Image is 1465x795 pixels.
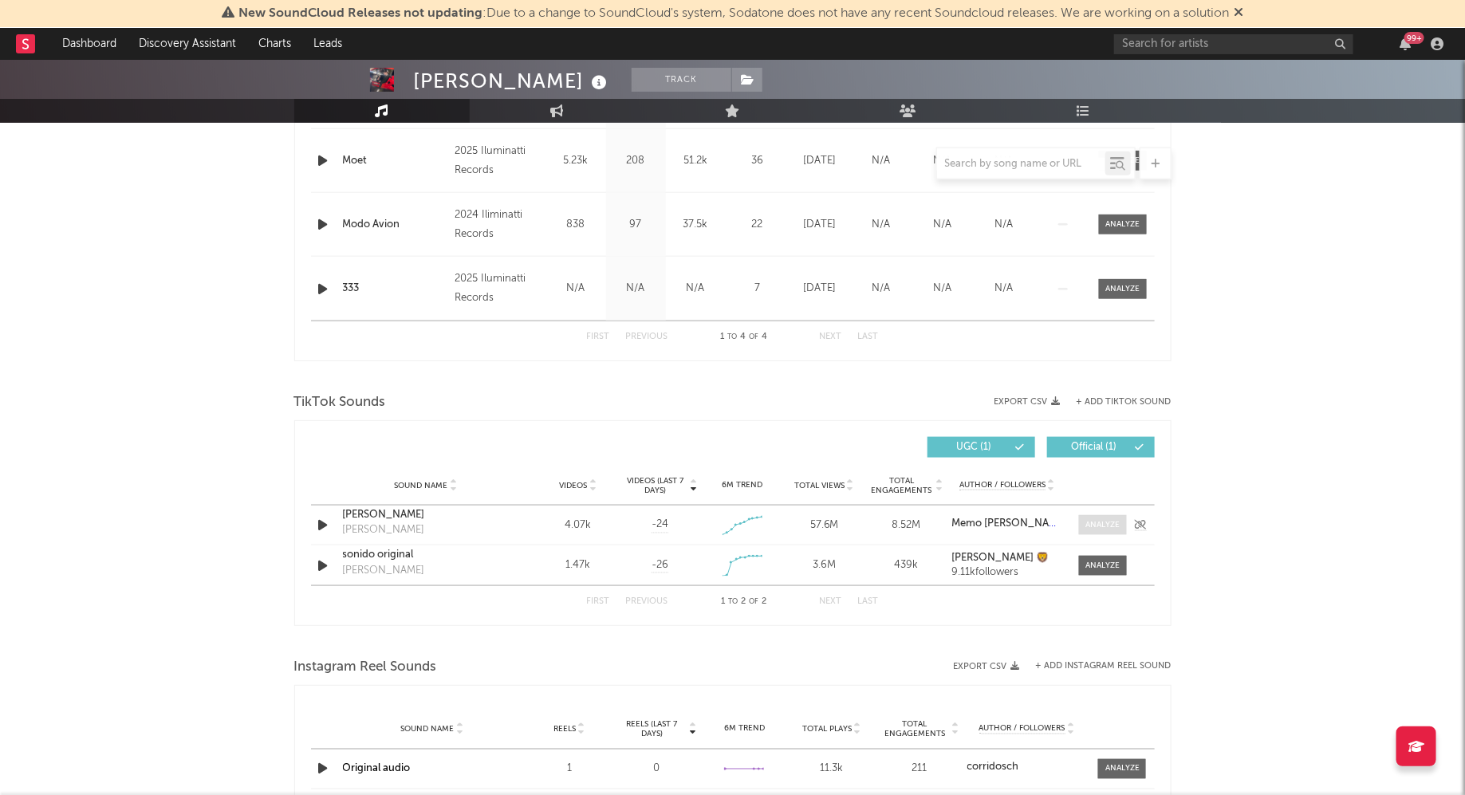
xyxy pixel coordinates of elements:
[455,206,541,244] div: 2024 Iliminatti Records
[979,724,1065,734] span: Author / Followers
[978,217,1031,233] div: N/A
[858,333,879,341] button: Last
[343,522,425,538] div: [PERSON_NAME]
[632,68,731,92] button: Track
[951,518,1215,529] strong: Memo [PERSON_NAME]🍍🫅🏻 & [PERSON_NAME].sstarr
[728,598,738,605] span: to
[652,517,668,533] span: -24
[670,281,722,297] div: N/A
[855,281,908,297] div: N/A
[400,725,454,734] span: Sound Name
[994,397,1061,407] button: Export CSV
[455,270,541,308] div: 2025 Iluminatti Records
[820,597,842,606] button: Next
[802,725,852,734] span: Total Plays
[51,28,128,60] a: Dashboard
[869,557,943,573] div: 439k
[954,662,1020,671] button: Export CSV
[455,142,541,180] div: 2025 Iluminatti Records
[610,217,662,233] div: 97
[414,68,612,94] div: [PERSON_NAME]
[927,437,1035,458] button: UGC(1)
[951,567,1062,578] div: 9.11k followers
[550,217,602,233] div: 838
[626,333,668,341] button: Previous
[1077,398,1172,407] button: + Add TikTok Sound
[869,476,934,495] span: Total Engagements
[541,557,616,573] div: 1.47k
[880,720,950,739] span: Total Engagements
[343,281,447,297] a: 333
[749,598,758,605] span: of
[978,281,1031,297] div: N/A
[727,333,737,340] span: to
[343,764,411,774] a: Original audio
[1020,662,1172,671] div: + Add Instagram Reel Sound
[951,518,1062,529] a: Memo [PERSON_NAME]🍍🫅🏻 & [PERSON_NAME].sstarr
[1234,7,1243,20] span: Dismiss
[302,28,353,60] a: Leads
[610,281,662,297] div: N/A
[626,597,668,606] button: Previous
[128,28,247,60] a: Discovery Assistant
[294,658,437,677] span: Instagram Reel Sounds
[792,762,872,777] div: 11.3k
[1404,32,1424,44] div: 99 +
[670,217,722,233] div: 37.5k
[938,443,1011,452] span: UGC ( 1 )
[951,553,1049,563] strong: [PERSON_NAME] 🦁
[794,217,847,233] div: [DATE]
[959,480,1046,490] span: Author / Followers
[705,723,785,735] div: 6M Trend
[247,28,302,60] a: Charts
[916,217,970,233] div: N/A
[730,217,786,233] div: 22
[617,720,687,739] span: Reels (last 7 days)
[794,481,845,490] span: Total Views
[343,507,510,523] a: [PERSON_NAME]
[553,725,576,734] span: Reels
[343,547,510,563] a: sonido original
[395,481,448,490] span: Sound Name
[560,481,588,490] span: Videos
[700,328,788,347] div: 1 4 4
[294,393,386,412] span: TikTok Sounds
[587,333,610,341] button: First
[787,518,861,533] div: 57.6M
[967,762,1019,773] strong: corridosch
[1114,34,1353,54] input: Search for artists
[617,762,697,777] div: 0
[794,281,847,297] div: [DATE]
[869,518,943,533] div: 8.52M
[530,762,609,777] div: 1
[1036,662,1172,671] button: + Add Instagram Reel Sound
[937,158,1105,171] input: Search by song name or URL
[623,476,687,495] span: Videos (last 7 days)
[1047,437,1155,458] button: Official(1)
[855,217,908,233] div: N/A
[916,281,970,297] div: N/A
[967,762,1087,773] a: corridosch
[343,563,425,579] div: [PERSON_NAME]
[238,7,1229,20] span: : Due to a change to SoundCloud's system, Sodatone does not have any recent Soundcloud releases. ...
[550,281,602,297] div: N/A
[652,557,668,573] span: -26
[541,518,616,533] div: 4.07k
[343,217,447,233] a: Modo Avion
[700,592,788,612] div: 1 2 2
[820,333,842,341] button: Next
[1400,37,1411,50] button: 99+
[587,597,610,606] button: First
[787,557,861,573] div: 3.6M
[1057,443,1131,452] span: Official ( 1 )
[705,479,779,491] div: 6M Trend
[858,597,879,606] button: Last
[749,333,758,340] span: of
[951,553,1062,564] a: [PERSON_NAME] 🦁
[238,7,482,20] span: New SoundCloud Releases not updating
[730,281,786,297] div: 7
[880,762,959,777] div: 211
